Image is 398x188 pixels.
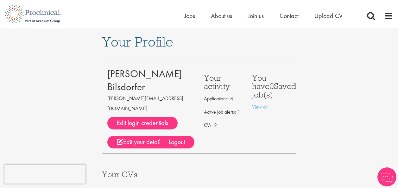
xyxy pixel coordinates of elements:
[102,170,296,179] h3: Your CVs
[204,107,243,117] p: Active job alerts: 1
[107,80,194,93] div: Bilsdorfer
[377,167,396,186] img: Chatbot
[252,103,268,110] a: View all
[314,12,343,20] a: Upload CV
[159,136,194,148] div: Logout
[107,67,194,80] div: [PERSON_NAME]
[269,81,274,91] span: 0
[211,12,232,20] a: About us
[184,12,195,20] a: Jobs
[204,74,243,91] h3: Your activity
[107,93,194,114] p: [PERSON_NAME][EMAIL_ADDRESS][DOMAIN_NAME]
[252,74,291,99] h3: You have Saved job(s)
[204,94,243,104] p: Applications: 8
[248,12,264,20] a: Join us
[4,165,85,184] iframe: reCAPTCHA
[107,117,178,129] a: Edit login credentials
[107,136,172,148] a: Edit your details
[102,33,173,50] span: Your Profile
[280,12,299,20] a: Contact
[204,120,243,130] p: CVs: 2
